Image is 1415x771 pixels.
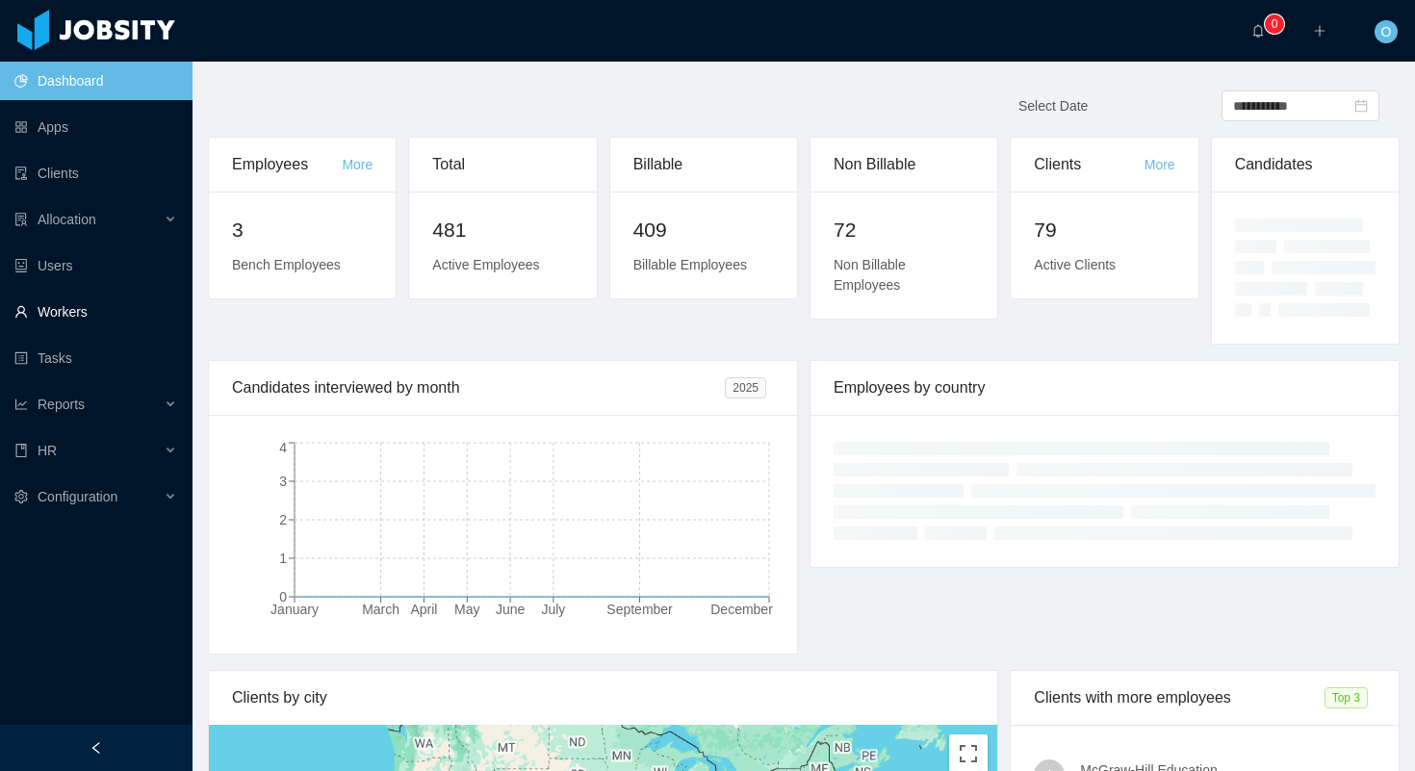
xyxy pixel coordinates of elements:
[1265,14,1284,34] sup: 0
[1251,24,1265,38] i: icon: bell
[606,602,673,617] tspan: September
[633,215,774,245] h2: 409
[38,443,57,458] span: HR
[38,212,96,227] span: Allocation
[14,246,177,285] a: icon: robotUsers
[232,257,341,272] span: Bench Employees
[232,138,342,192] div: Employees
[834,215,974,245] h2: 72
[279,551,287,566] tspan: 1
[14,339,177,377] a: icon: profileTasks
[270,602,319,617] tspan: January
[633,138,774,192] div: Billable
[834,138,974,192] div: Non Billable
[1235,138,1376,192] div: Candidates
[14,154,177,193] a: icon: auditClients
[454,602,479,617] tspan: May
[432,257,539,272] span: Active Employees
[1034,138,1144,192] div: Clients
[14,108,177,146] a: icon: appstoreApps
[14,398,28,411] i: icon: line-chart
[834,257,906,293] span: Non Billable Employees
[232,215,373,245] h2: 3
[279,512,287,527] tspan: 2
[14,213,28,226] i: icon: solution
[834,361,1376,415] div: Employees by country
[14,62,177,100] a: icon: pie-chartDashboard
[38,489,117,504] span: Configuration
[710,602,773,617] tspan: December
[410,602,437,617] tspan: April
[541,602,565,617] tspan: July
[232,361,725,415] div: Candidates interviewed by month
[38,397,85,412] span: Reports
[1034,215,1174,245] h2: 79
[14,490,28,503] i: icon: setting
[1145,157,1175,172] a: More
[1325,687,1368,708] span: Top 3
[279,440,287,455] tspan: 4
[14,444,28,457] i: icon: book
[1034,671,1324,725] div: Clients with more employees
[432,215,573,245] h2: 481
[496,602,526,617] tspan: June
[725,377,766,398] span: 2025
[232,671,974,725] div: Clients by city
[633,257,747,272] span: Billable Employees
[279,474,287,489] tspan: 3
[279,589,287,604] tspan: 0
[432,138,573,192] div: Total
[1354,99,1368,113] i: icon: calendar
[1018,98,1088,114] span: Select Date
[1313,24,1326,38] i: icon: plus
[1381,20,1392,43] span: O
[1034,257,1116,272] span: Active Clients
[342,157,373,172] a: More
[362,602,399,617] tspan: March
[14,293,177,331] a: icon: userWorkers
